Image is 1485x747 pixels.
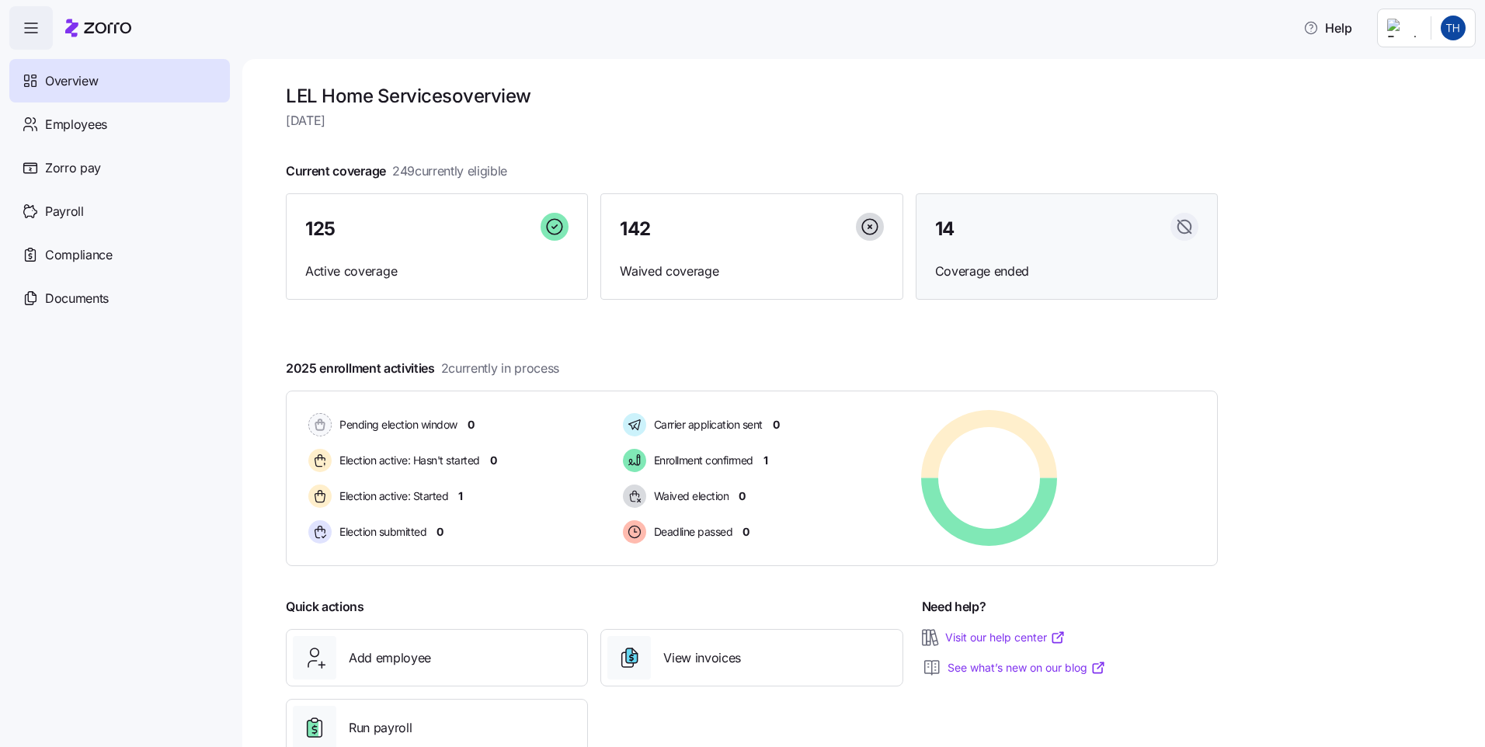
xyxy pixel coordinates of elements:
span: Waived election [649,488,729,504]
span: Overview [45,71,98,91]
span: 0 [739,488,746,504]
span: View invoices [663,648,741,668]
span: 0 [436,524,443,540]
span: Payroll [45,202,84,221]
span: Run payroll [349,718,412,738]
a: Payroll [9,189,230,233]
span: Enrollment confirmed [649,453,753,468]
span: 1 [763,453,768,468]
span: Election active: Hasn't started [335,453,480,468]
span: 0 [468,417,475,433]
span: Pending election window [335,417,457,433]
span: Employees [45,115,107,134]
img: 23580417c41333b3521d68439011887a [1441,16,1466,40]
span: Coverage ended [935,262,1198,281]
span: Current coverage [286,162,507,181]
span: 125 [305,220,336,238]
span: 14 [935,220,955,238]
span: Add employee [349,648,431,668]
span: Help [1303,19,1352,37]
span: 1 [458,488,463,504]
a: Visit our help center [945,630,1066,645]
h1: LEL Home Services overview [286,84,1218,108]
span: [DATE] [286,111,1218,130]
a: See what’s new on our blog [948,660,1106,676]
a: Zorro pay [9,146,230,189]
span: 0 [773,417,780,433]
span: Compliance [45,245,113,265]
span: 2025 enrollment activities [286,359,559,378]
a: Compliance [9,233,230,276]
span: Waived coverage [620,262,883,281]
span: Quick actions [286,597,364,617]
a: Overview [9,59,230,102]
span: Election submitted [335,524,426,540]
span: Documents [45,289,109,308]
a: Employees [9,102,230,146]
span: Active coverage [305,262,569,281]
img: Employer logo [1387,19,1418,37]
a: Documents [9,276,230,320]
span: 249 currently eligible [392,162,507,181]
span: Election active: Started [335,488,448,504]
span: 0 [742,524,749,540]
span: Carrier application sent [649,417,763,433]
span: Zorro pay [45,158,101,178]
span: Need help? [922,597,986,617]
button: Help [1291,12,1365,43]
span: 142 [620,220,651,238]
span: 2 currently in process [441,359,559,378]
span: 0 [490,453,497,468]
span: Deadline passed [649,524,733,540]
